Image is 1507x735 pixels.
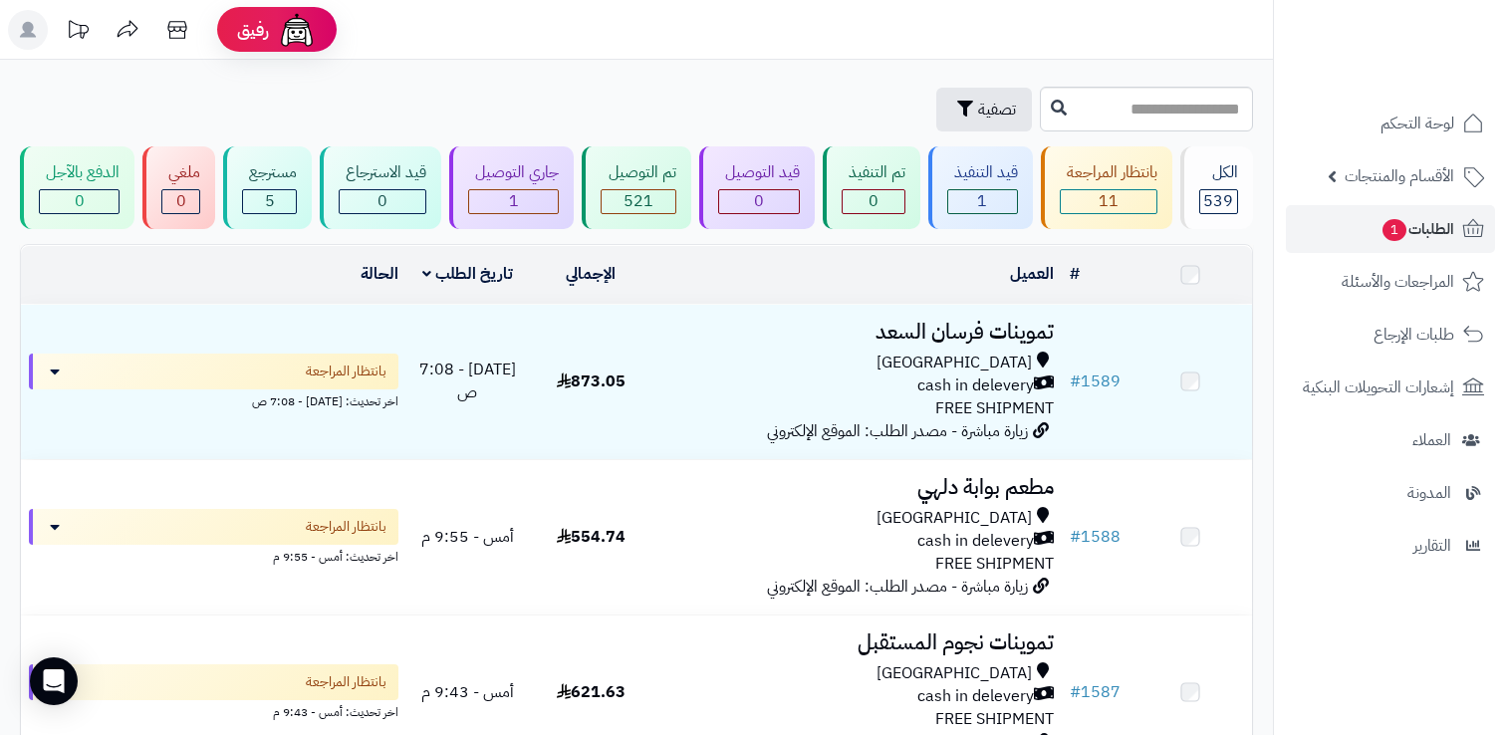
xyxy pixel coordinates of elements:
[1176,146,1257,229] a: الكل539
[877,507,1032,530] span: [GEOGRAPHIC_DATA]
[339,161,426,184] div: قيد الاسترجاع
[1070,525,1081,549] span: #
[30,657,78,705] div: Open Intercom Messenger
[1407,479,1451,507] span: المدونة
[1345,162,1454,190] span: الأقسام والمنتجات
[75,189,85,213] span: 0
[1203,189,1233,213] span: 539
[509,189,519,213] span: 1
[1381,218,1407,241] span: 1
[719,190,799,213] div: 0
[1342,268,1454,296] span: المراجعات والأسئلة
[316,146,445,229] a: قيد الاسترجاع 0
[1286,311,1495,359] a: طلبات الإرجاع
[1199,161,1238,184] div: الكل
[767,419,1028,443] span: زيارة مباشرة - مصدر الطلب: الموقع الإلكتروني
[1286,205,1495,253] a: الطلبات1
[1070,525,1121,549] a: #1588
[978,98,1016,122] span: تصفية
[578,146,694,229] a: تم التوصيل 521
[1286,522,1495,570] a: التقارير
[1286,364,1495,411] a: إشعارات التحويلات البنكية
[566,262,616,286] a: الإجمالي
[601,161,675,184] div: تم التوصيل
[243,190,296,213] div: 5
[917,374,1034,397] span: cash in delevery
[306,672,386,692] span: بانتظار المراجعة
[242,161,297,184] div: مسترجع
[917,685,1034,708] span: cash in delevery
[1037,146,1176,229] a: بانتظار المراجعة 11
[1061,190,1156,213] div: 11
[419,358,516,404] span: [DATE] - 7:08 ص
[1060,161,1157,184] div: بانتظار المراجعة
[624,189,653,213] span: 521
[917,530,1034,553] span: cash in delevery
[176,189,186,213] span: 0
[767,575,1028,599] span: زيارة مباشرة - مصدر الطلب: الموقع الإلكتروني
[306,362,386,381] span: بانتظار المراجعة
[53,10,103,55] a: تحديثات المنصة
[1286,100,1495,147] a: لوحة التحكم
[1372,15,1488,57] img: logo-2.png
[265,189,275,213] span: 5
[306,517,386,537] span: بانتظار المراجعة
[1286,416,1495,464] a: العملاء
[660,476,1055,499] h3: مطعم بوابة دلهي
[936,88,1032,131] button: تصفية
[162,190,199,213] div: 0
[718,161,800,184] div: قيد التوصيل
[29,700,398,721] div: اخر تحديث: أمس - 9:43 م
[1286,258,1495,306] a: المراجعات والأسئلة
[219,146,316,229] a: مسترجع 5
[161,161,200,184] div: ملغي
[819,146,924,229] a: تم التنفيذ 0
[39,161,120,184] div: الدفع بالآجل
[422,262,513,286] a: تاريخ الطلب
[843,190,904,213] div: 0
[1381,215,1454,243] span: الطلبات
[29,389,398,410] div: اخر تحديث: [DATE] - 7:08 ص
[660,631,1055,654] h3: تموينات نجوم المستقبل
[1070,262,1080,286] a: #
[421,680,514,704] span: أمس - 9:43 م
[1010,262,1054,286] a: العميل
[1412,426,1451,454] span: العملاء
[237,18,269,42] span: رفيق
[29,545,398,566] div: اخر تحديث: أمس - 9:55 م
[1099,189,1119,213] span: 11
[1381,110,1454,137] span: لوحة التحكم
[877,662,1032,685] span: [GEOGRAPHIC_DATA]
[1303,373,1454,401] span: إشعارات التحويلات البنكية
[1070,369,1081,393] span: #
[138,146,219,229] a: ملغي 0
[421,525,514,549] span: أمس - 9:55 م
[947,161,1018,184] div: قيد التنفيذ
[40,190,119,213] div: 0
[935,707,1054,731] span: FREE SHIPMENT
[754,189,764,213] span: 0
[557,680,626,704] span: 621.63
[660,321,1055,344] h3: تموينات فرسان السعد
[977,189,987,213] span: 1
[277,10,317,50] img: ai-face.png
[877,352,1032,374] span: [GEOGRAPHIC_DATA]
[468,161,559,184] div: جاري التوصيل
[935,396,1054,420] span: FREE SHIPMENT
[1070,680,1081,704] span: #
[16,146,138,229] a: الدفع بالآجل 0
[948,190,1017,213] div: 1
[340,190,425,213] div: 0
[469,190,558,213] div: 1
[1413,532,1451,560] span: التقارير
[361,262,398,286] a: الحالة
[869,189,879,213] span: 0
[377,189,387,213] span: 0
[842,161,905,184] div: تم التنفيذ
[935,552,1054,576] span: FREE SHIPMENT
[557,525,626,549] span: 554.74
[1374,321,1454,349] span: طلبات الإرجاع
[1070,680,1121,704] a: #1587
[924,146,1037,229] a: قيد التنفيذ 1
[602,190,674,213] div: 521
